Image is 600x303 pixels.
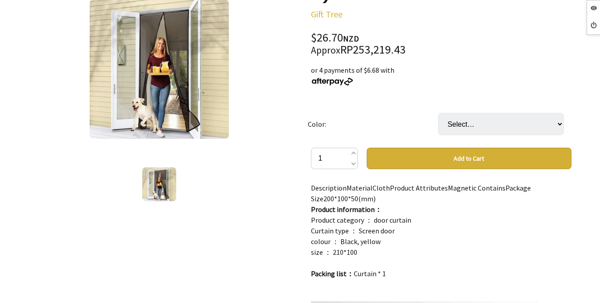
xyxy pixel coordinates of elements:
[311,44,340,56] small: Approx
[311,269,354,278] strong: Packing list：
[311,78,354,86] img: Afterpay
[367,148,571,169] button: Add to Cart
[311,32,571,56] div: $26.70 RP253,219.43
[311,65,571,86] div: or 4 payments of $6.68 with
[142,167,176,201] img: fly curtain
[311,8,343,20] a: Gift Tree
[311,204,571,279] p: Product category ： door curtain Curtain type ： Screen door colour ： Black, yellow size ： 210*100 ...
[311,205,382,214] strong: Product information：
[343,33,359,44] span: NZD
[308,100,438,148] td: Color:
